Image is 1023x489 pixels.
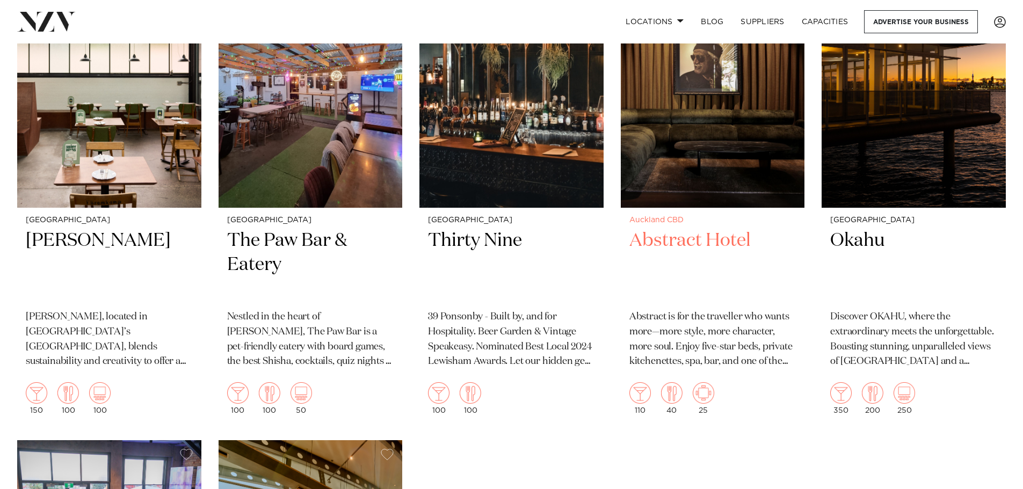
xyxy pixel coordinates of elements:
a: Capacities [793,10,857,33]
img: cocktail.png [830,382,852,404]
a: BLOG [692,10,732,33]
h2: [PERSON_NAME] [26,229,193,301]
img: cocktail.png [227,382,249,404]
div: 200 [862,382,883,414]
div: 250 [894,382,915,414]
p: Abstract is for the traveller who wants more—more style, more character, more soul. Enjoy five-st... [629,310,796,370]
div: 40 [661,382,683,414]
div: 25 [693,382,714,414]
img: dining.png [57,382,79,404]
img: dining.png [259,382,280,404]
img: dining.png [661,382,683,404]
img: meeting.png [693,382,714,404]
div: 110 [629,382,651,414]
div: 100 [227,382,249,414]
div: 100 [428,382,449,414]
div: 100 [460,382,481,414]
a: SUPPLIERS [732,10,793,33]
p: [PERSON_NAME], located in [GEOGRAPHIC_DATA]’s [GEOGRAPHIC_DATA], blends sustainability and creati... [26,310,193,370]
div: 100 [259,382,280,414]
small: [GEOGRAPHIC_DATA] [26,216,193,224]
div: 50 [291,382,312,414]
img: theatre.png [291,382,312,404]
img: theatre.png [89,382,111,404]
img: dining.png [862,382,883,404]
div: 100 [89,382,111,414]
div: 150 [26,382,47,414]
h2: Thirty Nine [428,229,595,301]
img: dining.png [460,382,481,404]
img: cocktail.png [629,382,651,404]
small: Auckland CBD [629,216,796,224]
small: [GEOGRAPHIC_DATA] [428,216,595,224]
p: 39 Ponsonby - Built by, and for Hospitality. Beer Garden & Vintage Speakeasy. Nominated Best Loca... [428,310,595,370]
div: 350 [830,382,852,414]
small: [GEOGRAPHIC_DATA] [830,216,997,224]
a: Locations [617,10,692,33]
h2: Okahu [830,229,997,301]
h2: Abstract Hotel [629,229,796,301]
div: 100 [57,382,79,414]
p: Nestled in the heart of [PERSON_NAME], The Paw Bar is a pet-friendly eatery with board games, the... [227,310,394,370]
small: [GEOGRAPHIC_DATA] [227,216,394,224]
p: Discover OKAHU, where the extraordinary meets the unforgettable. Boasting stunning, unparalleled ... [830,310,997,370]
a: Advertise your business [864,10,978,33]
img: theatre.png [894,382,915,404]
img: cocktail.png [26,382,47,404]
h2: The Paw Bar & Eatery [227,229,394,301]
img: cocktail.png [428,382,449,404]
img: nzv-logo.png [17,12,76,31]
